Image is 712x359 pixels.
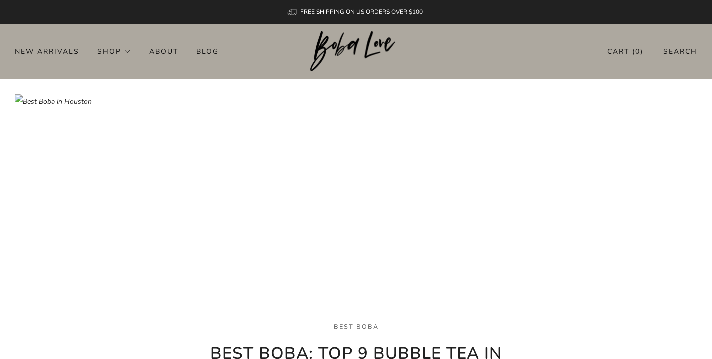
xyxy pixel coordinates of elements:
a: Blog [196,43,219,59]
items-count: 0 [635,47,640,56]
a: About [149,43,178,59]
span: FREE SHIPPING ON US ORDERS OVER $100 [300,8,423,16]
img: Best Boba in Houston [15,94,697,339]
img: Boba Love [310,31,402,72]
a: Shop [97,43,131,59]
a: New Arrivals [15,43,79,59]
a: best boba [334,322,379,331]
a: Cart [607,43,643,60]
a: Search [663,43,697,60]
